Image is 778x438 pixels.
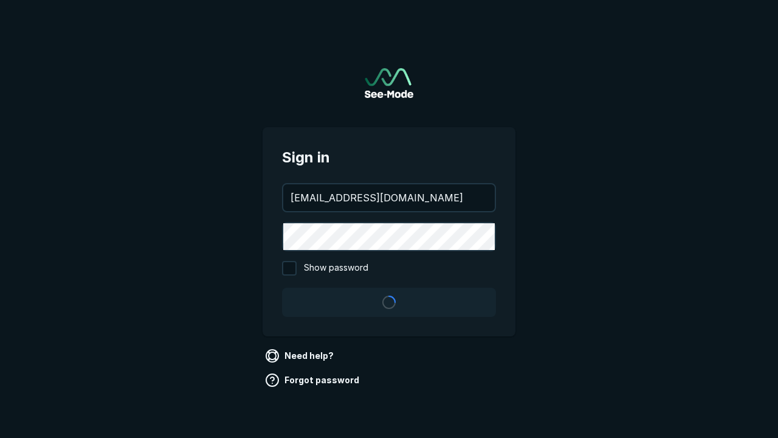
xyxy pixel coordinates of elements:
span: Sign in [282,147,496,169]
a: Go to sign in [365,68,413,98]
img: See-Mode Logo [365,68,413,98]
input: your@email.com [283,184,495,211]
a: Need help? [263,346,339,366]
a: Forgot password [263,370,364,390]
span: Show password [304,261,368,276]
